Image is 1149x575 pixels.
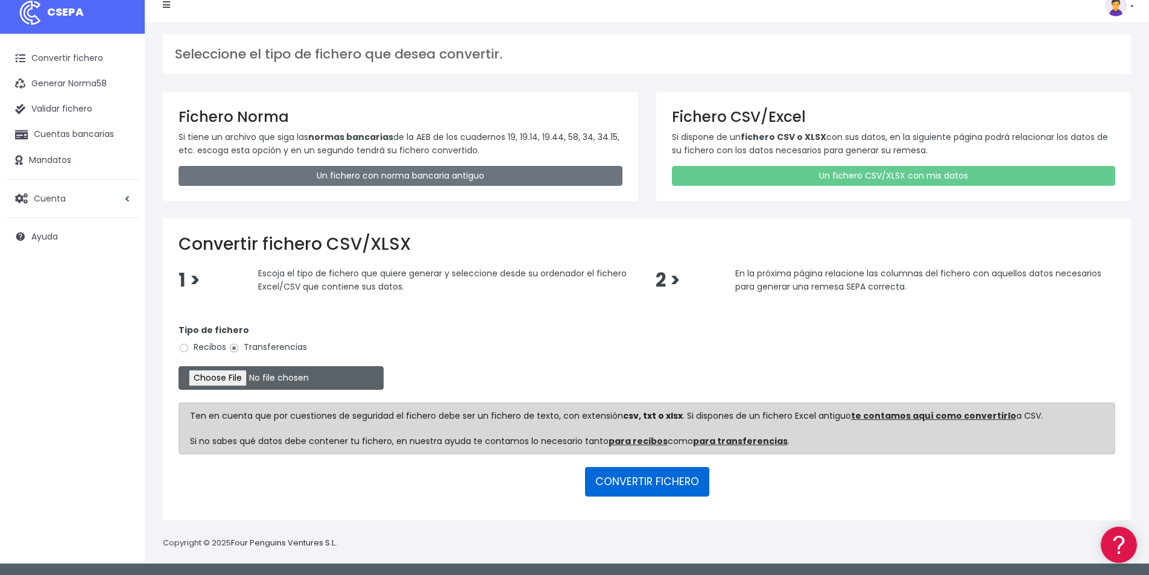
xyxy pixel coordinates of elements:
span: 1 > [179,267,200,293]
strong: normas bancarias [308,131,393,143]
a: Four Penguins Ventures S.L. [231,537,337,548]
p: Copyright © 2025 . [163,537,338,550]
strong: csv, txt o xlsx [623,410,683,422]
a: Convertir fichero [6,46,139,71]
label: Recibos [179,341,226,354]
span: CSEPA [47,4,84,19]
a: Mandatos [6,148,139,173]
a: te contamos aquí como convertirlo [851,410,1016,422]
a: Un fichero con norma bancaria antiguo [179,166,622,186]
span: 2 > [656,267,680,293]
button: CONVERTIR FICHERO [585,467,709,496]
a: Generar Norma58 [6,71,139,97]
a: Validar fichero [6,97,139,122]
span: Escoja el tipo de fichero que quiere generar y seleccione desde su ordenador el fichero Excel/CSV... [258,267,627,293]
a: Cuenta [6,186,139,211]
span: Ayuda [31,230,58,243]
a: para transferencias [693,435,788,447]
h3: Seleccione el tipo de fichero que desea convertir. [175,46,1119,62]
strong: fichero CSV o XLSX [741,131,826,143]
label: Transferencias [229,341,307,354]
p: Si dispone de un con sus datos, en la siguiente página podrá relacionar los datos de su fichero c... [672,130,1116,157]
strong: Tipo de fichero [179,324,249,336]
a: Ayuda [6,224,139,249]
h3: Fichero Norma [179,108,622,125]
a: Un fichero CSV/XLSX con mis datos [672,166,1116,186]
div: Ten en cuenta que por cuestiones de seguridad el fichero debe ser un fichero de texto, con extens... [179,402,1115,454]
h3: Fichero CSV/Excel [672,108,1116,125]
span: Cuenta [34,192,66,204]
p: Si tiene un archivo que siga las de la AEB de los cuadernos 19, 19.14, 19.44, 58, 34, 34.15, etc.... [179,130,622,157]
h2: Convertir fichero CSV/XLSX [179,234,1115,255]
a: para recibos [609,435,668,447]
a: Cuentas bancarias [6,122,139,147]
span: En la próxima página relacione las columnas del fichero con aquellos datos necesarios para genera... [735,267,1101,293]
